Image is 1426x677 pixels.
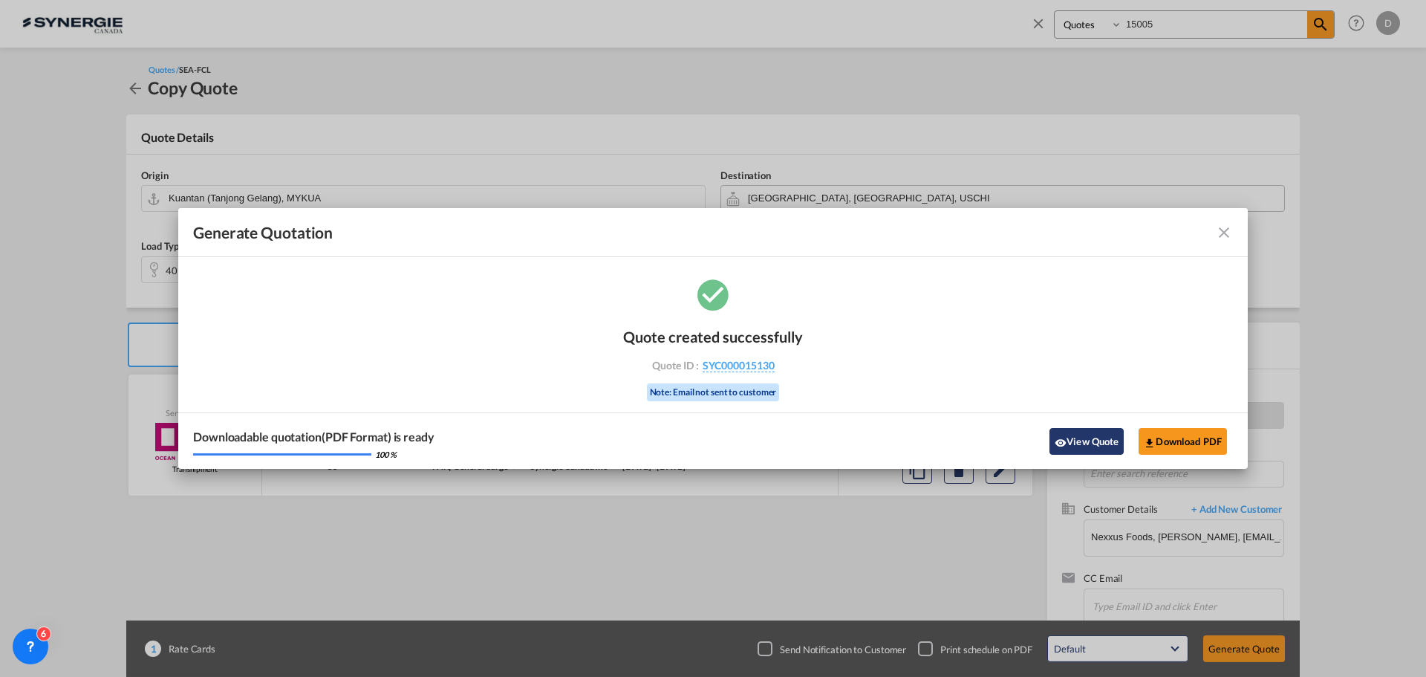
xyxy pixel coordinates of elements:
button: icon-eyeView Quote [1049,428,1124,455]
div: Quote created successfully [623,328,803,346]
span: Generate Quotation [193,223,333,242]
md-icon: icon-close fg-AAA8AD cursor m-0 [1215,224,1233,242]
md-icon: icon-download [1144,437,1156,449]
span: SYC000015130 [703,359,775,372]
div: Note: Email not sent to customer [647,383,780,402]
md-dialog: Generate Quotation Quote ... [178,208,1248,470]
div: 100 % [375,449,397,460]
button: Download PDF [1139,428,1227,455]
div: Downloadable quotation(PDF Format) is ready [193,429,434,445]
div: Quote ID : [627,359,799,372]
md-icon: icon-eye [1055,437,1067,449]
md-icon: icon-checkbox-marked-circle [694,276,732,313]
